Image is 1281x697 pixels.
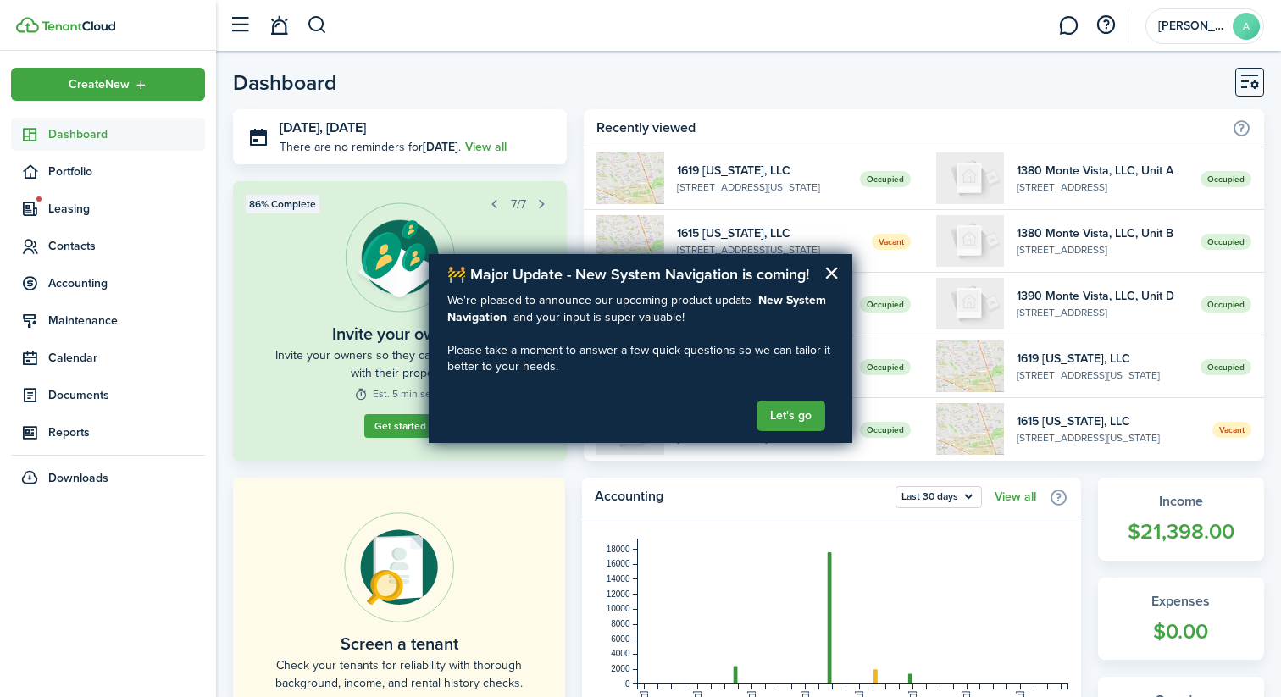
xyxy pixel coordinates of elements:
[677,224,860,242] widget-list-item-title: 1615 [US_STATE], LLC
[823,259,840,286] button: Close
[612,634,631,644] tspan: 6000
[48,200,205,218] span: Leasing
[447,342,834,375] p: Please take a moment to answer a few quick questions so we can tailor it better to your needs.
[233,72,337,93] header-page-title: Dashboard
[447,291,829,326] strong: New System Navigation
[677,162,848,180] widget-list-item-title: 1619 [US_STATE], LLC
[625,679,630,689] tspan: 0
[936,340,1004,392] img: 1
[607,545,630,554] tspan: 18000
[936,215,1004,267] img: B
[48,423,205,441] span: Reports
[465,138,507,156] a: View all
[896,486,982,508] button: Last 30 days
[280,118,554,139] h3: [DATE], [DATE]
[307,11,328,40] button: Search
[345,202,455,313] img: Owner
[1017,224,1188,242] widget-list-item-title: 1380 Monte Vista, LLC, Unit B
[364,414,436,438] button: Get started
[530,192,554,216] button: Next step
[936,278,1004,329] img: D
[16,17,39,33] img: TenantCloud
[596,152,664,204] img: 1
[1017,305,1188,320] widget-list-item-description: [STREET_ADDRESS]
[677,242,860,257] widget-list-item-description: [STREET_ADDRESS][US_STATE]
[507,308,685,326] span: - and your input is super valuable!
[1115,516,1247,548] widget-stats-count: $21,398.00
[896,486,982,508] button: Open menu
[280,138,461,156] p: There are no reminders for .
[612,619,631,628] tspan: 8000
[1017,287,1188,305] widget-list-item-title: 1390 Monte Vista, LLC, Unit D
[1158,20,1226,32] span: Adrian
[607,589,630,599] tspan: 12000
[48,163,205,180] span: Portfolio
[48,237,205,255] span: Contacts
[1115,616,1247,648] widget-stats-count: $0.00
[447,291,758,309] span: We're pleased to announce our upcoming product update -
[1091,11,1120,40] button: Open resource center
[607,559,630,568] tspan: 16000
[423,138,458,156] b: [DATE]
[48,125,205,143] span: Dashboard
[1017,180,1188,195] widget-list-item-description: [STREET_ADDRESS]
[271,656,527,692] home-placeholder-description: Check your tenants for reliability with thorough background, income, and rental history checks.
[1233,13,1260,40] avatar-text: A
[1017,430,1200,445] widget-list-item-description: [STREET_ADDRESS][US_STATE]
[332,321,469,346] widget-step-title: Invite your owners
[677,180,848,195] widget-list-item-description: [STREET_ADDRESS][US_STATE]
[860,422,911,438] span: Occupied
[1017,350,1188,368] widget-list-item-title: 1619 [US_STATE], LLC
[511,196,526,213] span: 7/7
[354,386,446,401] widget-step-time: Est. 5 min setup
[860,171,911,187] span: Occupied
[1017,412,1200,430] widget-list-item-title: 1615 [US_STATE], LLC
[1017,162,1188,180] widget-list-item-title: 1380 Monte Vista, LLC, Unit A
[69,79,130,91] span: Create New
[1201,359,1251,375] span: Occupied
[48,274,205,292] span: Accounting
[271,346,529,382] widget-step-description: Invite your owners so they can see what is new with their property.
[1017,368,1188,383] widget-list-item-description: [STREET_ADDRESS][US_STATE]
[595,486,887,508] home-widget-title: Accounting
[263,4,295,47] a: Notifications
[483,192,507,216] button: Prev step
[48,312,205,329] span: Maintenance
[757,401,825,431] button: Let's go
[612,664,631,673] tspan: 2000
[447,266,834,285] h2: 🚧 Major Update - New System Navigation is coming!
[936,403,1004,455] img: 1
[1212,422,1251,438] span: Vacant
[596,215,664,267] img: 1
[872,234,911,250] span: Vacant
[1115,591,1247,611] widget-stats-title: Expenses
[48,386,205,404] span: Documents
[936,152,1004,204] img: A
[1201,234,1251,250] span: Occupied
[860,359,911,375] span: Occupied
[1017,242,1188,257] widget-list-item-description: [STREET_ADDRESS]
[1115,491,1247,512] widget-stats-title: Income
[224,9,256,41] button: Open sidebar
[344,512,454,622] img: Online payments
[48,469,108,487] span: Downloads
[42,21,115,31] img: TenantCloud
[612,649,631,658] tspan: 4000
[249,196,316,212] span: 86% Complete
[11,68,205,101] button: Open menu
[995,490,1036,504] a: View all
[1201,171,1251,187] span: Occupied
[1235,68,1264,97] button: Customise
[596,118,1223,138] home-widget-title: Recently viewed
[607,574,630,584] tspan: 14000
[48,349,205,367] span: Calendar
[341,631,458,656] home-placeholder-title: Screen a tenant
[1201,296,1251,313] span: Occupied
[607,604,630,613] tspan: 10000
[1052,4,1084,47] a: Messaging
[860,296,911,313] span: Occupied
